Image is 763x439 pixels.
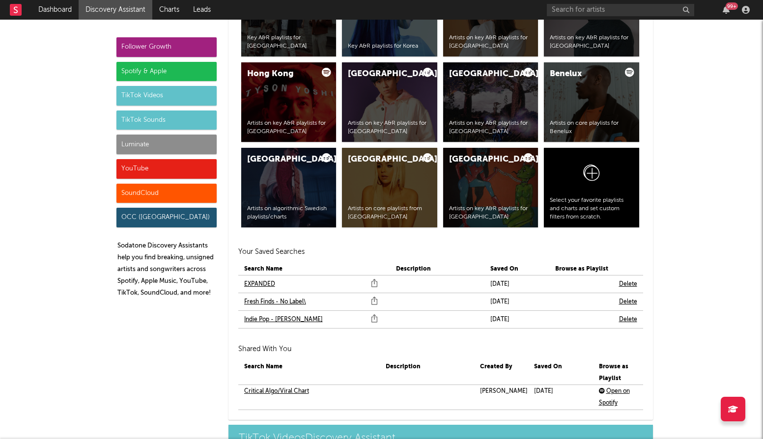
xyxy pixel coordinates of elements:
td: Delete [613,275,643,293]
div: Select your favorite playlists and charts and set custom filters from scratch. [550,196,633,221]
div: Artists on key A&R playlists for [GEOGRAPHIC_DATA] [449,205,533,221]
div: [GEOGRAPHIC_DATA] [247,154,314,165]
a: BeneluxArtists on core playlists for Benelux [544,62,639,142]
td: [PERSON_NAME] [474,385,528,410]
div: YouTube [116,159,217,179]
div: Artists on core playlists from [GEOGRAPHIC_DATA] [348,205,431,221]
td: [DATE] [528,385,593,410]
div: Artists on algorithmic Swedish playlists/charts [247,205,331,221]
span: Open on Spotify [599,388,630,406]
div: Benelux [550,68,617,80]
a: Fresh Finds - No Label\ [244,296,306,308]
th: Created By [474,361,528,385]
div: [GEOGRAPHIC_DATA] [449,68,516,80]
div: Follower Growth [116,37,217,57]
a: [GEOGRAPHIC_DATA]Artists on algorithmic Swedish playlists/charts [241,148,337,227]
div: Spotify & Apple [116,62,217,82]
div: Artists on key A&R playlists for [GEOGRAPHIC_DATA] [348,119,431,136]
a: Indie Pop - [PERSON_NAME] [244,314,323,326]
div: Open on Spotify [599,385,636,409]
div: Artists on core playlists for Benelux [550,119,633,136]
td: [DATE] [484,275,549,293]
h2: Shared With You [238,343,643,355]
div: Key A&R playlists for Korea [348,42,431,51]
div: Artists on key A&R playlists for [GEOGRAPHIC_DATA] [449,34,533,51]
a: Hong KongArtists on key A&R playlists for [GEOGRAPHIC_DATA] [241,62,337,142]
a: [GEOGRAPHIC_DATA]Artists on key A&R playlists for [GEOGRAPHIC_DATA] [443,148,538,227]
a: [GEOGRAPHIC_DATA]Artists on key A&R playlists for [GEOGRAPHIC_DATA] [342,62,437,142]
a: [GEOGRAPHIC_DATA]Artists on core playlists from [GEOGRAPHIC_DATA] [342,148,437,227]
th: Browse as Playlist [593,361,637,385]
div: OCC ([GEOGRAPHIC_DATA]) [116,208,217,227]
th: Browse as Playlist [549,263,613,275]
div: 99 + [726,2,738,10]
h2: Your Saved Searches [238,246,643,258]
div: Hong Kong [247,68,314,80]
a: EXPANDED [244,278,275,290]
th: Description [380,361,474,385]
input: Search for artists [547,4,694,16]
button: 99+ [723,6,730,14]
td: Delete [613,311,643,329]
a: Select your favorite playlists and charts and set custom filters from scratch. [544,148,639,227]
th: Saved On [484,263,549,275]
div: TikTok Sounds [116,110,217,130]
div: [GEOGRAPHIC_DATA] [449,154,516,165]
div: SoundCloud [116,184,217,203]
a: Critical Algo/Viral Chart [244,385,309,397]
div: Key A&R playlists for [GEOGRAPHIC_DATA] [247,34,331,51]
div: [GEOGRAPHIC_DATA] [348,154,415,165]
div: Artists on key A&R playlists for [GEOGRAPHIC_DATA] [449,119,533,136]
th: Saved On [528,361,593,385]
th: Description [390,263,484,275]
div: TikTok Videos [116,86,217,106]
td: [DATE] [484,311,549,329]
p: Sodatone Discovery Assistants help you find breaking, unsigned artists and songwriters across Spo... [117,240,217,299]
div: Artists on key A&R playlists for [GEOGRAPHIC_DATA] [550,34,633,51]
th: Search Name [238,361,380,385]
div: Luminate [116,135,217,154]
div: Artists on key A&R playlists for [GEOGRAPHIC_DATA] [247,119,331,136]
td: [DATE] [484,293,549,311]
a: [GEOGRAPHIC_DATA]Artists on key A&R playlists for [GEOGRAPHIC_DATA] [443,62,538,142]
th: Search Name [238,263,391,275]
div: [GEOGRAPHIC_DATA] [348,68,415,80]
td: Delete [613,293,643,311]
